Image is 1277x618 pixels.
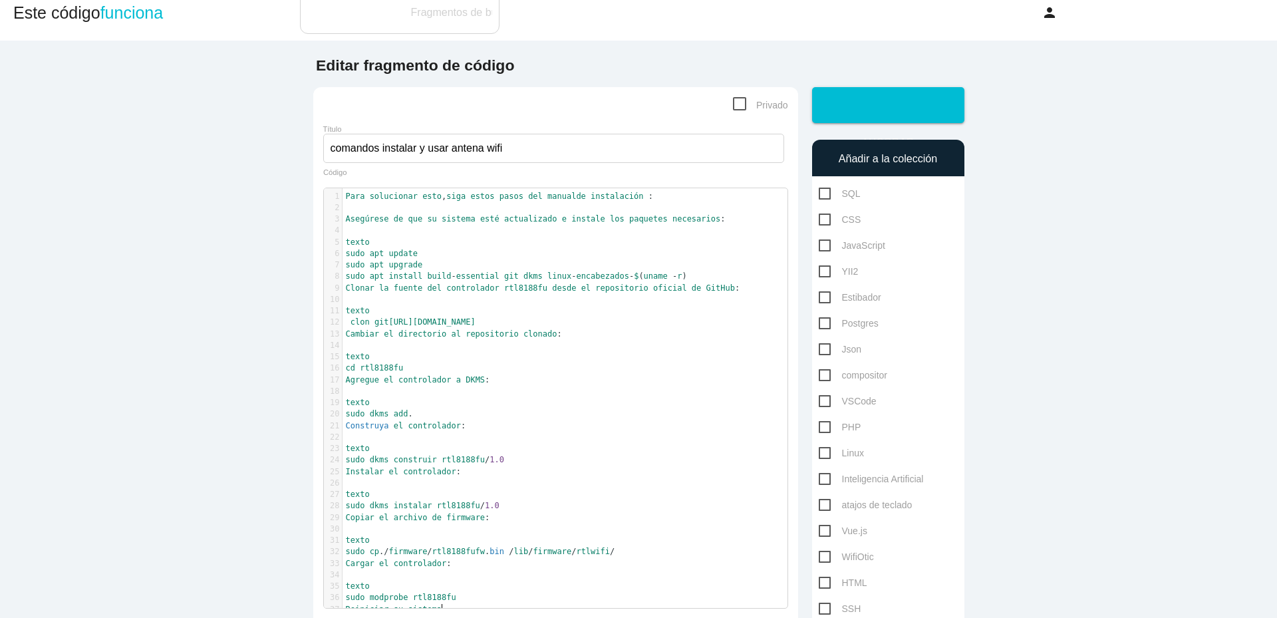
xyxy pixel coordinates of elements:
font: del [427,283,442,293]
font: buscar [305,6,400,22]
font: YII2 [842,266,859,277]
font: : [648,192,653,201]
font: encabezados [576,271,629,281]
font: apt [370,249,384,258]
font: Inteligencia Artificial [842,474,924,484]
font: Privado [756,100,787,110]
font: 35 [330,581,339,591]
font: Para [346,192,365,201]
font: 14 [330,341,339,350]
font: controlador [403,467,456,476]
font: e [562,214,567,224]
font: paquetes [629,214,668,224]
font: clon [351,317,370,327]
font: : [485,375,490,385]
font: dkms [523,271,543,281]
font: firmware [446,513,485,522]
font: que [408,214,422,224]
font: 26 [330,478,339,488]
font: 21 [330,421,339,430]
font: Agregue [346,375,380,385]
font: 1.0 [485,501,499,510]
font: sudo [346,409,365,418]
font: directorio [398,329,446,339]
font: / [480,501,485,510]
font: instale [571,214,605,224]
font: el [384,329,393,339]
font: / [528,547,533,556]
font: construir [394,455,437,464]
font: rtl8188fufw [432,547,485,556]
font: - [629,271,634,281]
font: oficial [653,283,687,293]
font: texto [346,444,370,453]
font: dkms [370,409,389,418]
font: 32 [330,547,339,556]
font: 16 [330,363,339,373]
font: essential [456,271,499,281]
font: de [394,214,403,224]
font: 31 [330,536,339,545]
font: HTML [842,577,867,588]
font: bin [490,547,504,556]
font: Ahorrar [862,136,915,147]
font: texto [346,352,370,361]
font: repositorio [595,283,648,293]
font: flecha desplegable [1073,7,1257,18]
font: SQL [842,188,861,199]
font: sudo [346,547,365,556]
font: PHP [842,422,861,432]
font: git [374,317,389,327]
font: Editar fragmento de código [316,57,514,74]
font: Construya [346,421,389,430]
font: sudo [346,271,365,281]
font: / [610,547,615,556]
font: hogar [633,5,712,21]
font: 6 [335,249,339,258]
font: rtl8188fu [360,363,403,373]
font: install [389,271,423,281]
font: apt [370,260,384,269]
font: Cargar [346,559,374,568]
font: su [394,605,403,614]
font: : [735,283,740,293]
font: al [451,329,460,339]
font: / [427,547,432,556]
button: enviarAhorrar [812,87,964,123]
font: GitHub [706,283,735,293]
font: upgrade [389,260,423,269]
font: Cambiar [346,329,380,339]
font: pasos [499,192,523,201]
font: 27 [330,490,339,499]
font: controlador [446,283,499,293]
font: sudo [346,260,365,269]
font: : [461,421,466,430]
font: necesarios [672,214,720,224]
font: sudo [346,501,365,510]
font: : [557,329,561,339]
font: siga [446,192,466,201]
font: add [394,409,408,418]
font: el [581,283,591,293]
font: 34 [330,570,339,579]
font: ( [638,271,643,281]
font: sistema [408,605,442,614]
font: 30 [330,524,339,534]
font: texto [346,398,370,407]
font: SSH [842,603,861,614]
font: 2 [335,203,339,212]
font: sudo [346,249,365,258]
font: a [456,375,461,385]
font: solucionar [370,192,418,201]
font: : [446,559,451,568]
font: 9 [335,283,339,293]
font: controlador [408,421,460,430]
font: build [427,271,451,281]
font: : [456,467,461,476]
font: repositorio [466,329,518,339]
font: CSS [842,214,861,225]
font: esto [422,192,442,201]
font: 33 [330,559,339,568]
font: 36 [330,593,339,602]
font: su [427,214,436,224]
